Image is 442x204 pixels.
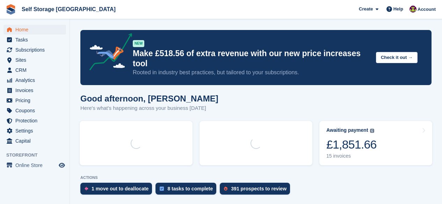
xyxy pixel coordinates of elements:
[133,48,370,69] p: Make £518.56 of extra revenue with our new price increases tool
[15,35,57,45] span: Tasks
[160,187,164,191] img: task-75834270c22a3079a89374b754ae025e5fb1db73e45f91037f5363f120a921f8.svg
[3,126,66,136] a: menu
[15,55,57,65] span: Sites
[376,52,418,63] button: Check it out →
[319,121,432,165] a: Awaiting payment £1,851.66 15 invoices
[326,137,377,152] div: £1,851.66
[15,65,57,75] span: CRM
[326,127,368,133] div: Awaiting payment
[84,33,132,73] img: price-adjustments-announcement-icon-8257ccfd72463d97f412b2fc003d46551f7dbcb40ab6d574587a9cd5c0d94...
[15,116,57,126] span: Protection
[15,45,57,55] span: Subscriptions
[3,136,66,146] a: menu
[370,129,374,133] img: icon-info-grey-7440780725fd019a000dd9b08b2336e03edf1995a4989e88bcd33f0948082b44.svg
[15,75,57,85] span: Analytics
[58,161,66,169] a: Preview store
[359,6,373,13] span: Create
[3,25,66,35] a: menu
[326,153,377,159] div: 15 invoices
[231,186,287,191] div: 391 prospects to review
[3,96,66,105] a: menu
[15,96,57,105] span: Pricing
[133,40,144,47] div: NEW
[6,152,70,159] span: Storefront
[410,6,416,13] img: Nicholas Williams
[220,183,294,198] a: 391 prospects to review
[80,183,155,198] a: 1 move out to deallocate
[19,3,118,15] a: Self Storage [GEOGRAPHIC_DATA]
[418,6,436,13] span: Account
[3,160,66,170] a: menu
[80,175,432,180] p: ACTIONS
[15,126,57,136] span: Settings
[3,116,66,126] a: menu
[155,183,220,198] a: 8 tasks to complete
[80,104,218,112] p: Here's what's happening across your business [DATE]
[3,75,66,85] a: menu
[167,186,213,191] div: 8 tasks to complete
[6,4,16,15] img: stora-icon-8386f47178a22dfd0bd8f6a31ec36ba5ce8667c1dd55bd0f319d3a0aa187defe.svg
[224,187,227,191] img: prospect-51fa495bee0391a8d652442698ab0144808aea92771e9ea1ae160a38d050c398.svg
[15,25,57,35] span: Home
[393,6,403,13] span: Help
[3,106,66,115] a: menu
[3,45,66,55] a: menu
[15,85,57,95] span: Invoices
[133,69,370,76] p: Rooted in industry best practices, but tailored to your subscriptions.
[92,186,148,191] div: 1 move out to deallocate
[15,106,57,115] span: Coupons
[3,85,66,95] a: menu
[15,136,57,146] span: Capital
[80,94,218,103] h1: Good afternoon, [PERSON_NAME]
[3,35,66,45] a: menu
[3,55,66,65] a: menu
[3,65,66,75] a: menu
[85,187,88,191] img: move_outs_to_deallocate_icon-f764333ba52eb49d3ac5e1228854f67142a1ed5810a6f6cc68b1a99e826820c5.svg
[15,160,57,170] span: Online Store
